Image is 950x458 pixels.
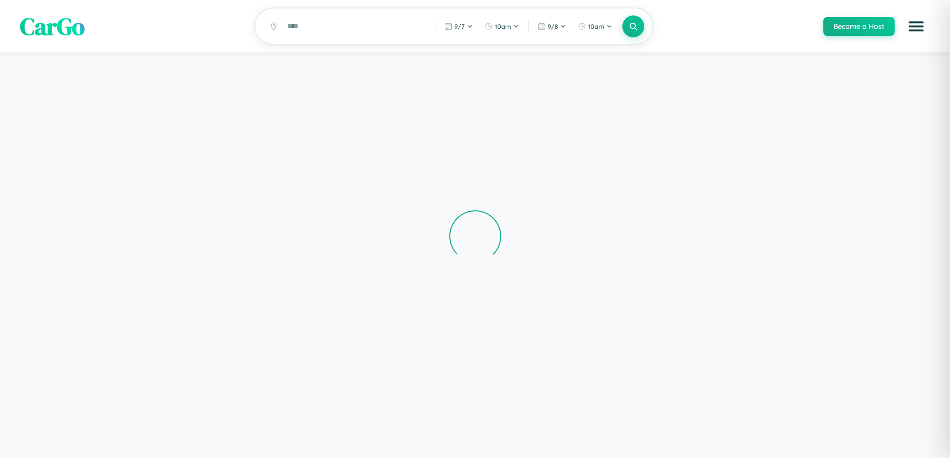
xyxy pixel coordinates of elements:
[439,18,478,34] button: 9/7
[495,22,511,30] span: 10am
[588,22,604,30] span: 10am
[902,12,930,40] button: Open menu
[480,18,524,34] button: 10am
[533,18,571,34] button: 9/8
[548,22,558,30] span: 9 / 8
[573,18,617,34] button: 10am
[823,17,895,36] button: Become a Host
[454,22,465,30] span: 9 / 7
[20,10,85,43] span: CarGo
